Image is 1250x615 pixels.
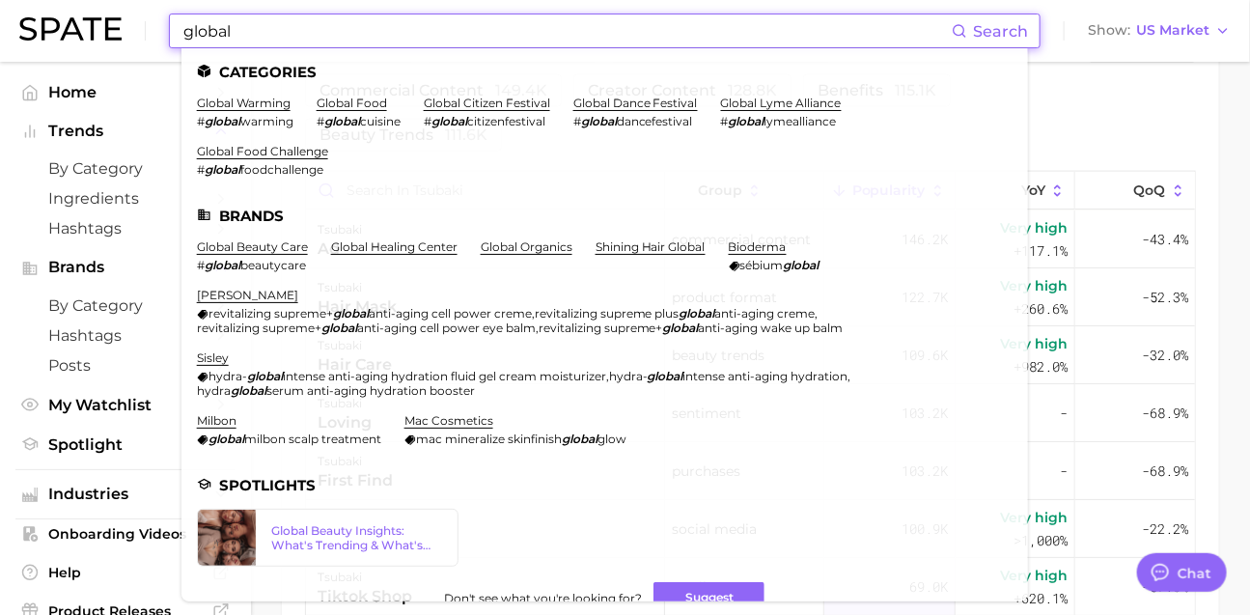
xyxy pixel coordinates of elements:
[333,306,369,321] em: global
[1000,506,1068,529] span: Very high
[15,519,236,548] a: Onboarding Videos
[481,239,572,254] a: global organics
[1060,460,1068,483] span: -
[404,413,493,428] a: mac cosmetics
[197,383,231,398] span: hydra
[197,350,229,365] a: sisley
[317,114,324,128] span: #
[1014,297,1068,321] span: +260.6%
[321,321,357,335] em: global
[973,22,1028,41] span: Search
[1134,182,1166,198] span: QoQ
[48,123,203,140] span: Trends
[715,306,816,321] span: anti-aging creme
[197,239,308,254] a: global beauty care
[1060,402,1068,425] span: -
[197,306,989,335] div: , , ,
[15,183,236,213] a: Ingredients
[444,591,642,605] span: Don't see what you're looking for?
[357,321,536,335] span: anti-aging cell power eye balm
[1136,25,1209,36] span: US Market
[1000,274,1068,297] span: Very high
[1142,460,1188,483] span: -68.9%
[683,369,848,383] span: intense anti-aging hydration
[15,253,236,282] button: Brands
[15,117,236,146] button: Trends
[699,321,844,335] span: anti-aging wake up balm
[784,258,819,272] em: global
[197,413,236,428] a: milbon
[240,114,293,128] span: warming
[48,486,203,503] span: Industries
[197,96,291,110] a: global warming
[15,321,236,350] a: Hashtags
[1083,18,1236,43] button: ShowUS Market
[15,430,236,460] a: Spotlight
[48,189,203,208] span: Ingredients
[324,114,360,128] em: global
[431,114,467,128] em: global
[467,114,545,128] span: citizenfestival
[573,96,698,110] a: global dance festival
[197,64,1013,80] li: Categories
[271,523,442,552] div: Global Beauty Insights: What's Trending & What's Ahead?
[1142,286,1188,309] span: -52.3%
[48,296,203,315] span: by Category
[197,288,298,302] a: [PERSON_NAME]
[729,114,764,128] em: global
[1014,587,1068,610] span: +620.1%
[19,17,122,41] img: SPATE
[197,114,205,128] span: #
[1000,216,1068,239] span: Very high
[317,96,387,110] a: global food
[208,432,244,446] em: global
[197,208,1013,224] li: Brands
[581,114,617,128] em: global
[653,582,764,614] button: Suggest
[648,369,683,383] em: global
[197,369,989,398] div: , ,
[197,477,1013,493] li: Spotlights
[48,219,203,238] span: Hashtags
[197,144,328,158] a: global food challenge
[15,154,236,183] a: by Category
[240,162,323,177] span: foodchallenge
[231,383,266,398] em: global
[15,558,236,587] a: Help
[535,306,680,321] span: revitalizing supreme plus
[197,258,205,272] span: #
[1075,172,1195,210] button: QoQ
[247,369,283,383] em: global
[416,432,562,446] span: mac mineralize skinfinish
[539,321,663,335] span: revitalizing supreme+
[48,564,203,581] span: Help
[48,159,203,178] span: by Category
[369,306,532,321] span: anti-aging cell power creme
[680,306,715,321] em: global
[1088,25,1130,36] span: Show
[15,291,236,321] a: by Category
[48,326,203,345] span: Hashtags
[283,369,606,383] span: intense anti-aging hydration fluid gel cream moisturizer
[181,14,952,47] input: Search here for a brand, industry, or ingredient
[562,432,597,446] em: global
[424,96,550,110] a: global citizen festival
[15,350,236,380] a: Posts
[244,432,381,446] span: milbon scalp treatment
[205,162,240,177] em: global
[609,369,648,383] span: hydra-
[48,356,203,375] span: Posts
[266,383,475,398] span: serum anti-aging hydration booster
[205,114,240,128] em: global
[597,432,626,446] span: glow
[15,213,236,243] a: Hashtags
[1000,332,1068,355] span: Very high
[48,396,203,414] span: My Watchlist
[360,114,401,128] span: cuisine
[48,525,203,543] span: Onboarding Videos
[721,114,729,128] span: #
[15,480,236,509] button: Industries
[1000,564,1068,587] span: Very high
[48,435,203,454] span: Spotlight
[573,114,581,128] span: #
